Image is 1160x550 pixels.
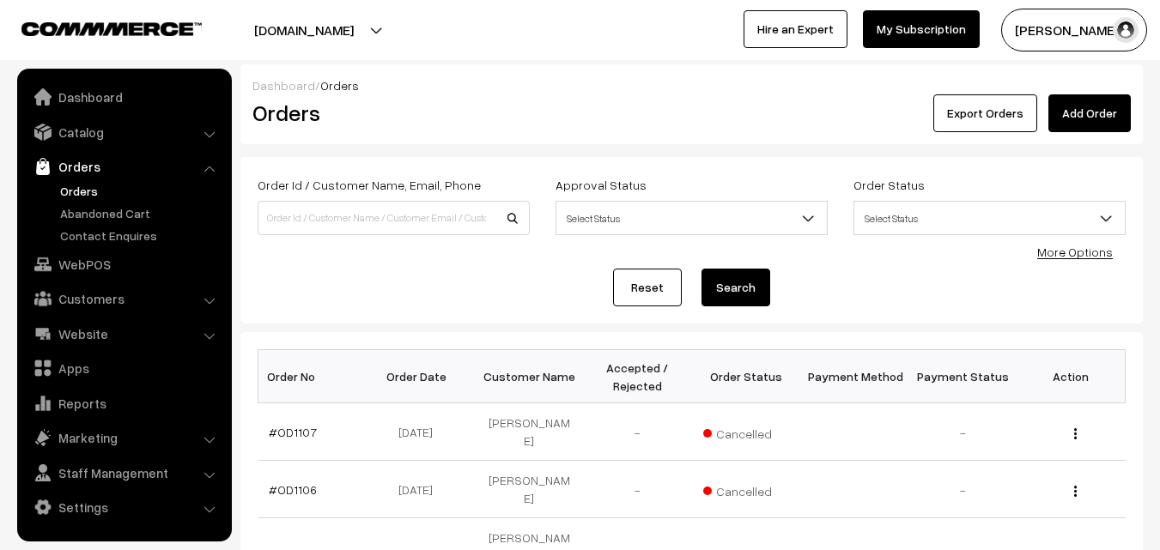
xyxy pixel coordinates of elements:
a: Add Order [1048,94,1131,132]
input: Order Id / Customer Name / Customer Email / Customer Phone [258,201,530,235]
img: Menu [1074,428,1077,439]
span: Orders [320,78,359,93]
a: Website [21,318,226,349]
a: Contact Enquires [56,227,226,245]
td: [DATE] [367,461,475,518]
a: #OD1106 [269,482,317,497]
button: Export Orders [933,94,1037,132]
a: Marketing [21,422,226,453]
a: Catalog [21,117,226,148]
span: Select Status [854,203,1125,233]
a: My Subscription [863,10,980,48]
th: Payment Method [800,350,908,403]
h2: Orders [252,100,528,126]
a: #OD1107 [269,425,317,439]
span: Select Status [556,201,828,235]
a: Dashboard [252,78,315,93]
span: Select Status [853,201,1126,235]
th: Order Status [692,350,800,403]
th: Order No [258,350,367,403]
label: Approval Status [556,176,647,194]
a: Reports [21,388,226,419]
span: Cancelled [703,420,789,443]
td: [PERSON_NAME] [475,461,583,518]
button: [DOMAIN_NAME] [194,9,414,51]
a: Abandoned Cart [56,204,226,222]
label: Order Id / Customer Name, Email, Phone [258,176,481,194]
td: - [908,461,1017,518]
img: user [1113,17,1139,43]
td: - [583,461,691,518]
td: [DATE] [367,403,475,461]
a: Reset [613,269,682,306]
a: Orders [21,151,226,182]
a: Apps [21,353,226,384]
div: / [252,76,1131,94]
td: [PERSON_NAME] [475,403,583,461]
th: Payment Status [908,350,1017,403]
th: Action [1017,350,1125,403]
img: COMMMERCE [21,22,202,35]
th: Customer Name [475,350,583,403]
label: Order Status [853,176,925,194]
a: COMMMERCE [21,17,172,38]
a: Orders [56,182,226,200]
th: Order Date [367,350,475,403]
img: Menu [1074,486,1077,497]
span: Select Status [556,203,827,233]
a: Customers [21,283,226,314]
button: Search [701,269,770,306]
th: Accepted / Rejected [583,350,691,403]
a: Hire an Expert [744,10,847,48]
a: WebPOS [21,249,226,280]
a: Staff Management [21,457,226,488]
a: More Options [1037,245,1113,259]
a: Dashboard [21,82,226,112]
span: Cancelled [703,478,789,500]
a: Settings [21,492,226,523]
button: [PERSON_NAME] [1001,9,1147,51]
td: - [583,403,691,461]
td: - [908,403,1017,461]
